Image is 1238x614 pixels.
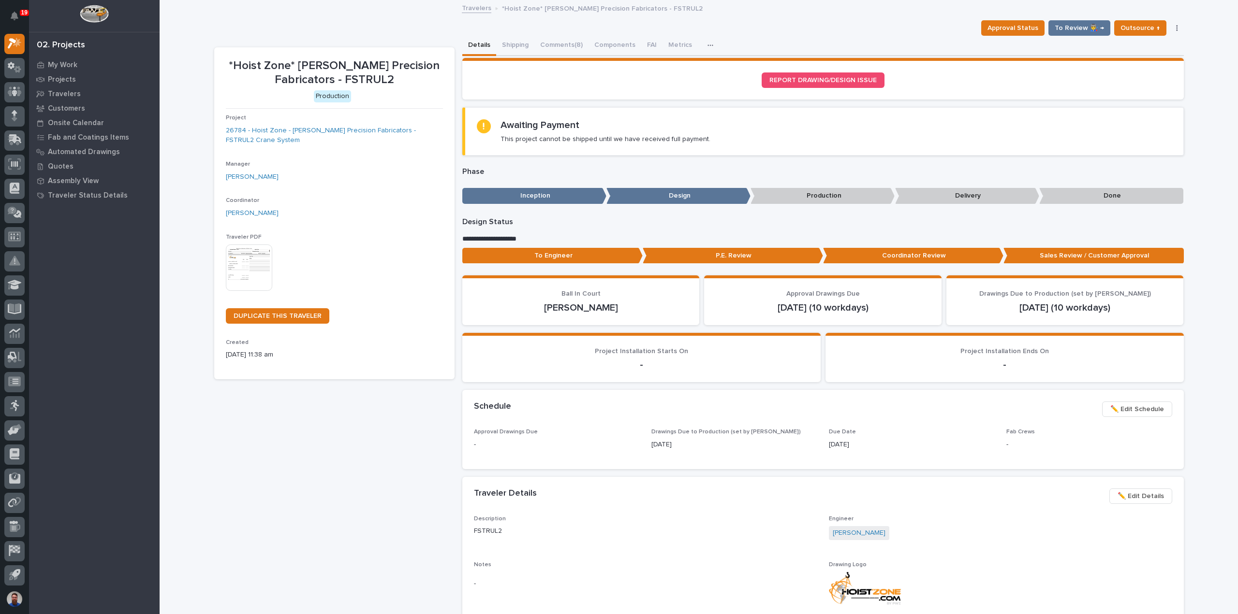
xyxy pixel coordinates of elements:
p: - [1006,440,1172,450]
p: Phase [462,167,1184,176]
div: Notifications19 [12,12,25,27]
a: DUPLICATE THIS TRAVELER [226,308,329,324]
p: FSTRUL2 [474,526,817,536]
p: Travelers [48,90,81,99]
p: [DATE] (10 workdays) [716,302,930,314]
a: My Work [29,57,160,72]
a: Travelers [462,2,491,13]
span: REPORT DRAWING/DESIGN ISSUE [769,77,877,84]
p: Production [751,188,895,204]
p: Design [606,188,751,204]
button: Approval Status [981,20,1045,36]
span: Outsource ↑ [1120,22,1160,34]
span: Approval Status [987,22,1038,34]
button: To Review 👨‍🏭 → [1048,20,1110,36]
span: Project Installation Ends On [960,348,1049,355]
span: Traveler PDF [226,234,262,240]
button: Comments (8) [534,36,589,56]
span: Drawings Due to Production (set by [PERSON_NAME]) [979,290,1151,297]
span: Ball In Court [561,290,601,297]
p: [DATE] 11:38 am [226,350,443,360]
span: DUPLICATE THIS TRAVELER [234,313,322,319]
button: Components [589,36,641,56]
span: ✏️ Edit Details [1118,490,1164,502]
span: ✏️ Edit Schedule [1110,403,1164,415]
button: ✏️ Edit Details [1109,488,1172,504]
p: *Hoist Zone* [PERSON_NAME] Precision Fabricators - FSTRUL2 [502,2,703,13]
p: - [474,359,809,371]
button: Notifications [4,6,25,26]
p: Fab and Coatings Items [48,133,129,142]
a: REPORT DRAWING/DESIGN ISSUE [762,72,884,88]
p: [DATE] (10 workdays) [958,302,1172,314]
a: Quotes [29,159,160,173]
p: My Work [48,61,77,70]
a: [PERSON_NAME] [226,208,279,218]
p: [PERSON_NAME] [474,302,688,314]
h2: Awaiting Payment [501,119,579,131]
p: Inception [462,188,606,204]
img: Workspace Logo [80,5,108,23]
h2: Traveler Details [474,488,537,499]
span: Approval Drawings Due [786,290,860,297]
a: Customers [29,101,160,115]
p: Quotes [48,162,74,171]
div: 02. Projects [37,40,85,51]
div: Production [314,90,351,102]
a: Traveler Status Details [29,188,160,202]
p: - [474,440,640,450]
span: Drawings Due to Production (set by [PERSON_NAME]) [651,429,801,435]
span: Notes [474,562,491,568]
p: Assembly View [48,177,99,186]
button: ✏️ Edit Schedule [1102,401,1172,417]
img: tPBpBP_hnSQbZ8fTj4mxnaWxOUgox1WZq9yO2IXRPv4 [829,572,901,605]
span: To Review 👨‍🏭 → [1055,22,1104,34]
p: - [837,359,1172,371]
p: Traveler Status Details [48,191,128,200]
span: Drawing Logo [829,562,867,568]
p: 19 [21,9,28,16]
span: Fab Crews [1006,429,1035,435]
button: FAI [641,36,663,56]
p: Coordinator Review [823,248,1003,264]
a: Assembly View [29,173,160,188]
p: Delivery [895,188,1039,204]
button: Details [462,36,496,56]
span: Approval Drawings Due [474,429,538,435]
p: [DATE] [829,440,995,450]
p: To Engineer [462,248,643,264]
a: Projects [29,72,160,86]
a: 26784 - Hoist Zone - [PERSON_NAME] Precision Fabricators - FSTRUL2 Crane System [226,126,443,146]
span: Created [226,340,249,345]
a: [PERSON_NAME] [226,172,279,182]
p: Done [1039,188,1183,204]
span: Project Installation Starts On [595,348,688,355]
span: Manager [226,161,250,167]
p: [DATE] [651,440,817,450]
a: Automated Drawings [29,144,160,159]
button: Shipping [496,36,534,56]
a: [PERSON_NAME] [833,528,885,538]
h2: Schedule [474,401,511,412]
p: Onsite Calendar [48,119,104,128]
p: - [474,579,817,589]
p: Customers [48,104,85,113]
p: This project cannot be shipped until we have received full payment. [501,135,710,143]
p: Automated Drawings [48,148,120,157]
p: *Hoist Zone* [PERSON_NAME] Precision Fabricators - FSTRUL2 [226,59,443,87]
p: Design Status [462,217,1184,227]
span: Project [226,115,246,121]
span: Coordinator [226,198,259,203]
span: Due Date [829,429,856,435]
button: Metrics [663,36,698,56]
span: Description [474,516,506,522]
p: Projects [48,75,76,84]
p: P.E. Review [643,248,823,264]
a: Onsite Calendar [29,115,160,130]
button: Outsource ↑ [1114,20,1166,36]
a: Fab and Coatings Items [29,130,160,144]
a: Travelers [29,86,160,101]
button: users-avatar [4,589,25,609]
span: Engineer [829,516,854,522]
p: Sales Review / Customer Approval [1003,248,1184,264]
